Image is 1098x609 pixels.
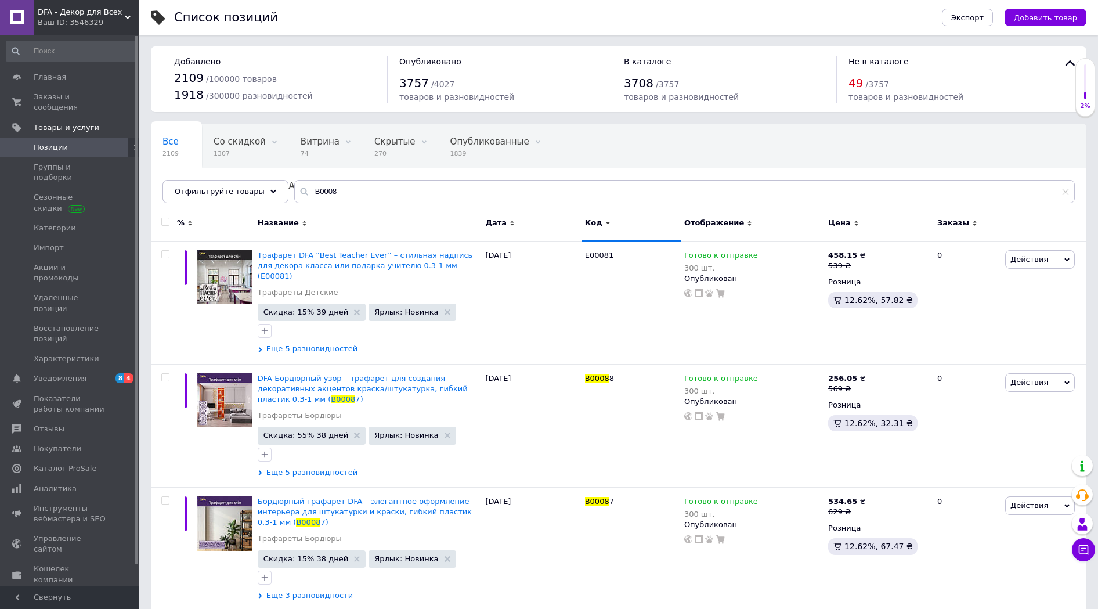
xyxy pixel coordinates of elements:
div: Опубликован [684,397,822,407]
span: Скрытые [374,136,416,147]
span: / 3757 [656,80,679,89]
button: Добавить товар [1005,9,1086,26]
span: 1307 [214,149,266,158]
span: % [177,218,185,228]
button: Чат с покупателем [1072,538,1095,561]
span: 2109 [174,71,204,85]
span: 12.62%, 57.82 ₴ [844,296,913,305]
span: Трафарет DFA “Best Teacher Ever” – стильная надпись для декора класса или подарка учителю 0.3-1 м... [258,251,472,280]
div: Список позиций [174,12,278,24]
span: DFA - Декор для Всех [38,7,125,17]
div: [DATE] [482,241,581,364]
div: ₴ [828,373,865,384]
span: 270 [374,149,416,158]
span: Еще 5 разновидностей [266,467,357,478]
span: Сезонные скидки [34,192,107,213]
span: 12.62%, 67.47 ₴ [844,542,913,551]
span: товаров и разновидностей [848,92,963,102]
span: Управление сайтом [34,534,107,554]
b: 256.05 [828,374,857,383]
div: [DATE] [482,364,581,487]
div: 300 шт. [684,510,758,518]
a: Бордюрный трафарет DFA – элегантное оформление интерьера для штукатурки и краски, гибкий пластик ... [258,497,472,527]
a: Трафареты Бордюры [258,410,342,421]
span: Ярлык: Новинка [374,308,438,316]
span: Опубликовано [399,57,461,66]
span: Витрина [301,136,339,147]
span: Заказы и сообщения [34,92,107,113]
span: 8 [609,374,614,383]
a: Трафареты Бордюры [258,534,342,544]
span: Инструменты вебмастера и SEO [34,503,107,524]
span: Действия [1010,501,1048,510]
span: Скидка: 15% 39 дней [263,308,348,316]
span: Дата [485,218,507,228]
span: Удаленные позиции [34,293,107,313]
span: Заказы [937,218,969,228]
span: Категории [34,223,76,233]
span: 3708 [624,76,653,90]
span: Отображение [684,218,744,228]
span: Действия [1010,255,1048,264]
span: Готово к отправке [684,497,758,509]
div: Розница [828,523,927,534]
span: 1918 [174,88,204,102]
span: Позиции [34,142,68,153]
span: 12.62%, 32.31 ₴ [844,419,913,428]
span: товаров и разновидностей [399,92,514,102]
div: 300 шт. [684,264,758,272]
div: ₴ [828,250,865,261]
b: 458.15 [828,251,857,260]
span: / 300000 разновидностей [206,91,313,100]
a: DFA Бордюрный узор – трафарет для создания декоративных акцентов краска/штукатурка, гибкий пласти... [258,374,468,403]
div: Опубликован [684,273,822,284]
div: ₴ [828,496,865,507]
div: 0 [930,241,1002,364]
span: 7) [320,518,328,527]
span: Добавлено [174,57,221,66]
span: 3757 [399,76,429,90]
span: 7) [355,395,363,403]
span: Группы и подборки [34,162,107,183]
span: 1839 [450,149,529,158]
div: 569 ₴ [828,384,865,394]
span: Опубликованные [450,136,529,147]
div: 300 шт. [684,387,758,395]
a: Трафареты Детские [258,287,338,298]
div: 539 ₴ [828,261,865,271]
div: Не показываются в Каталоге ProSale [151,168,377,212]
span: B0008 [296,518,320,527]
span: 2109 [162,149,179,158]
span: Не в каталоге [848,57,909,66]
span: 8 [115,373,125,383]
img: Трафарет DFA “Best Teacher Ever” – стильная надпись для декора класса или подарка учителю 0.3-1 м... [197,250,252,305]
span: / 100000 товаров [206,74,277,84]
span: Показатели работы компании [34,394,107,415]
span: товаров и разновидностей [624,92,739,102]
span: Со скидкой [214,136,266,147]
span: B0008 [331,395,355,403]
span: B0008 [585,374,609,383]
span: Название [258,218,299,228]
span: Уведомления [34,373,86,384]
span: Аналитика [34,484,77,494]
span: 74 [301,149,339,158]
span: Действия [1010,378,1048,387]
span: B0008 [585,497,609,506]
div: 2% [1076,102,1095,110]
span: Покупатели [34,444,81,454]
span: Готово к отправке [684,374,758,386]
span: / 3757 [866,80,889,89]
div: 629 ₴ [828,507,865,517]
span: Восстановление позиций [34,323,107,344]
span: 7 [609,497,614,506]
span: Ярлык: Новинка [374,431,438,439]
span: Не показываются в [GEOGRAPHIC_DATA]... [162,181,353,191]
span: Каталог ProSale [34,463,96,474]
span: Экспорт [951,13,984,22]
span: Товары и услуги [34,122,99,133]
span: Цена [828,218,851,228]
div: Опубликован [684,520,822,530]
